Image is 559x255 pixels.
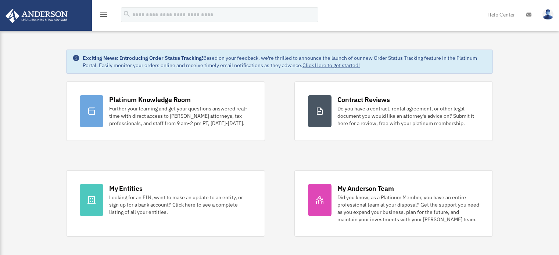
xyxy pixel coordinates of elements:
div: Looking for an EIN, want to make an update to an entity, or sign up for a bank account? Click her... [109,194,251,216]
div: Contract Reviews [337,95,390,104]
div: Based on your feedback, we're thrilled to announce the launch of our new Order Status Tracking fe... [83,54,487,69]
div: My Anderson Team [337,184,394,193]
div: Platinum Knowledge Room [109,95,191,104]
a: menu [99,13,108,19]
div: Did you know, as a Platinum Member, you have an entire professional team at your disposal? Get th... [337,194,479,223]
a: Platinum Knowledge Room Further your learning and get your questions answered real-time with dire... [66,81,265,141]
div: My Entities [109,184,142,193]
a: My Entities Looking for an EIN, want to make an update to an entity, or sign up for a bank accoun... [66,170,265,237]
i: menu [99,10,108,19]
div: Do you have a contract, rental agreement, or other legal document you would like an attorney's ad... [337,105,479,127]
img: Anderson Advisors Platinum Portal [3,9,70,23]
div: Further your learning and get your questions answered real-time with direct access to [PERSON_NAM... [109,105,251,127]
img: User Pic [542,9,553,20]
i: search [123,10,131,18]
strong: Exciting News: Introducing Order Status Tracking! [83,55,203,61]
a: Click Here to get started! [302,62,360,69]
a: My Anderson Team Did you know, as a Platinum Member, you have an entire professional team at your... [294,170,493,237]
a: Contract Reviews Do you have a contract, rental agreement, or other legal document you would like... [294,81,493,141]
